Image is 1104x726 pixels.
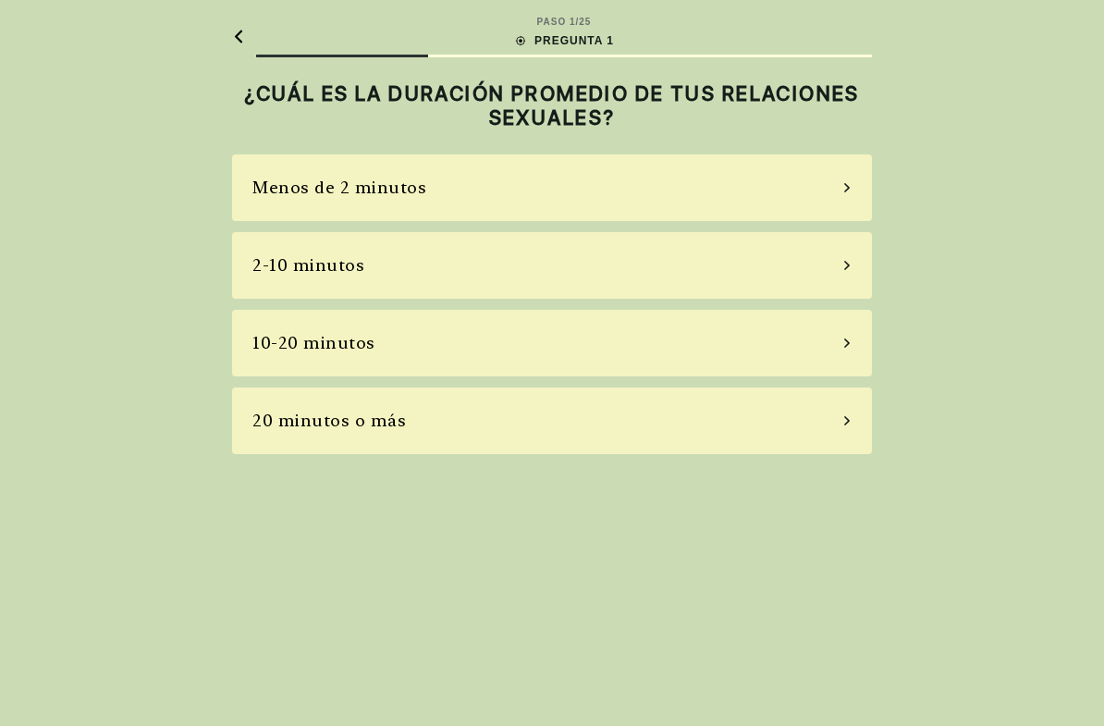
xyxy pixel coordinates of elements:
font: ¿CUÁL ES LA DURACIÓN PROMEDIO DE TUS RELACIONES SEXUALES? [244,81,860,129]
font: PASO [537,17,567,27]
font: Menos de 2 minutos [252,178,426,197]
font: PREGUNTA 1 [534,34,614,47]
font: 25 [579,17,591,27]
font: / [576,17,580,27]
font: 20 minutos o más [252,411,406,430]
font: 10-20 minutos [252,333,375,352]
font: 1 [570,17,576,27]
font: 2-10 minutos [252,255,364,275]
